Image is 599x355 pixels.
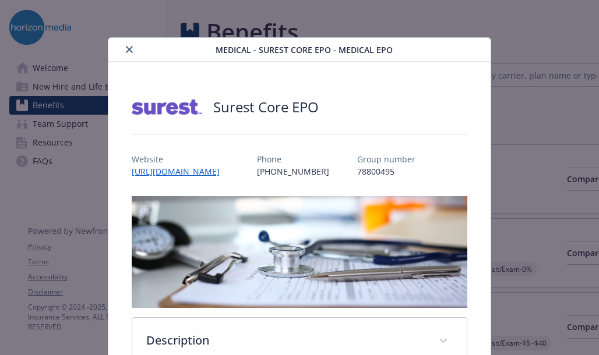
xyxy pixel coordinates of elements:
p: Website [132,153,229,165]
p: Description [146,332,425,349]
button: close [122,42,136,56]
h2: Surest Core EPO [213,97,319,117]
p: [PHONE_NUMBER] [257,165,329,177]
p: Phone [257,153,329,165]
p: Group number [357,153,415,165]
span: Medical - Surest Core EPO - Medical EPO [216,44,393,56]
img: banner [132,196,467,308]
p: 78800495 [357,165,415,177]
img: Surest [132,90,202,125]
a: [URL][DOMAIN_NAME] [132,166,229,177]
